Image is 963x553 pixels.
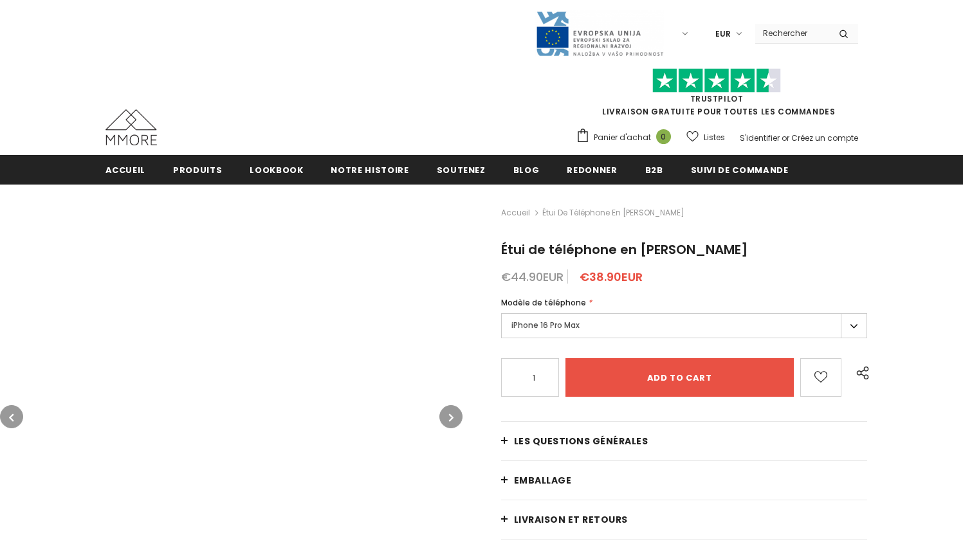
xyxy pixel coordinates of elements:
a: Javni Razpis [535,28,664,39]
a: Blog [513,155,540,184]
img: Javni Razpis [535,10,664,57]
input: Add to cart [565,358,794,397]
a: TrustPilot [690,93,744,104]
span: €44.90EUR [501,269,564,285]
span: EUR [715,28,731,41]
a: Livraison et retours [501,500,868,539]
span: or [782,132,789,143]
span: Notre histoire [331,164,408,176]
img: Faites confiance aux étoiles pilotes [652,68,781,93]
span: Modèle de téléphone [501,297,586,308]
a: Listes [686,126,725,149]
span: Blog [513,164,540,176]
a: Redonner [567,155,617,184]
span: B2B [645,164,663,176]
span: Accueil [105,164,146,176]
a: Panier d'achat 0 [576,128,677,147]
span: Listes [704,131,725,144]
span: soutenez [437,164,486,176]
span: LIVRAISON GRATUITE POUR TOUTES LES COMMANDES [576,74,858,117]
span: Suivi de commande [691,164,789,176]
span: Lookbook [250,164,303,176]
a: Les questions générales [501,422,868,460]
a: soutenez [437,155,486,184]
input: Search Site [755,24,829,42]
span: Étui de téléphone en [PERSON_NAME] [542,205,684,221]
a: Suivi de commande [691,155,789,184]
span: Les questions générales [514,435,648,448]
span: Panier d'achat [594,131,651,144]
span: €38.90EUR [580,269,643,285]
span: EMBALLAGE [514,474,572,487]
span: 0 [656,129,671,144]
a: Lookbook [250,155,303,184]
span: Étui de téléphone en [PERSON_NAME] [501,240,748,258]
img: Cas MMORE [105,109,157,145]
a: B2B [645,155,663,184]
a: S'identifier [740,132,780,143]
span: Livraison et retours [514,513,628,526]
a: EMBALLAGE [501,461,868,500]
span: Redonner [567,164,617,176]
a: Créez un compte [791,132,858,143]
a: Accueil [501,205,530,221]
a: Accueil [105,155,146,184]
a: Produits [173,155,222,184]
label: iPhone 16 Pro Max [501,313,868,338]
a: Notre histoire [331,155,408,184]
span: Produits [173,164,222,176]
